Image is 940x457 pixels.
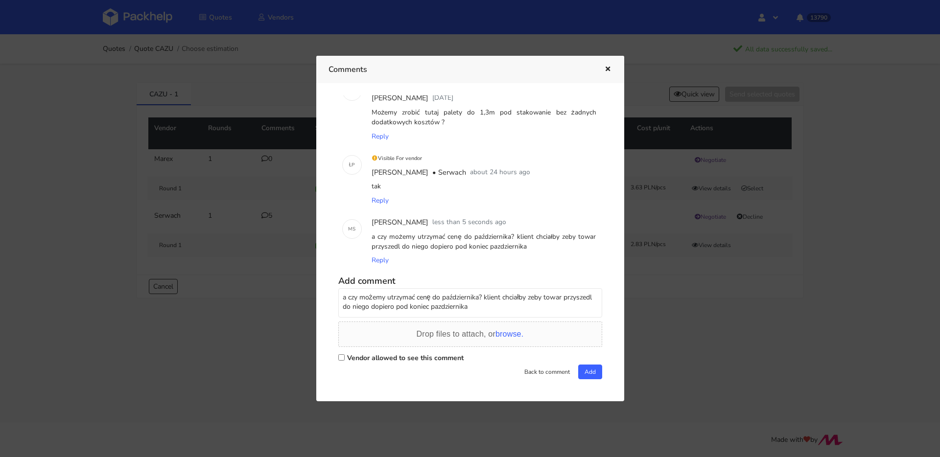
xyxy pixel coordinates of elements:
[352,159,354,171] span: P
[329,63,589,76] h3: Comments
[495,330,523,338] span: browse.
[347,353,464,363] label: Vendor allowed to see this comment
[578,365,602,379] button: Add
[349,159,352,171] span: Ł
[370,106,598,130] div: Możemy zrobić tutaj palety do 1,3m pod stakowanie bez żadnych dodatkowych kosztów ?
[372,255,389,265] span: Reply
[370,91,430,106] div: [PERSON_NAME]
[430,91,455,106] div: [DATE]
[352,223,355,235] span: S
[370,230,598,254] div: a czy możemy utrzymać cenę do października? klient chciałby zeby towar przyszedl do niego dopiero...
[372,196,389,205] span: Reply
[430,165,468,180] div: • Serwach
[372,132,389,141] span: Reply
[468,165,532,180] div: about 24 hours ago
[430,215,508,230] div: less than 5 seconds ago
[370,165,430,180] div: [PERSON_NAME]
[338,275,602,287] h5: Add comment
[370,180,598,193] div: tak
[417,330,524,338] span: Drop files to attach, or
[348,223,352,235] span: M
[372,155,423,162] small: Visible For vendor
[518,365,576,379] button: Back to comment
[370,215,430,230] div: [PERSON_NAME]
